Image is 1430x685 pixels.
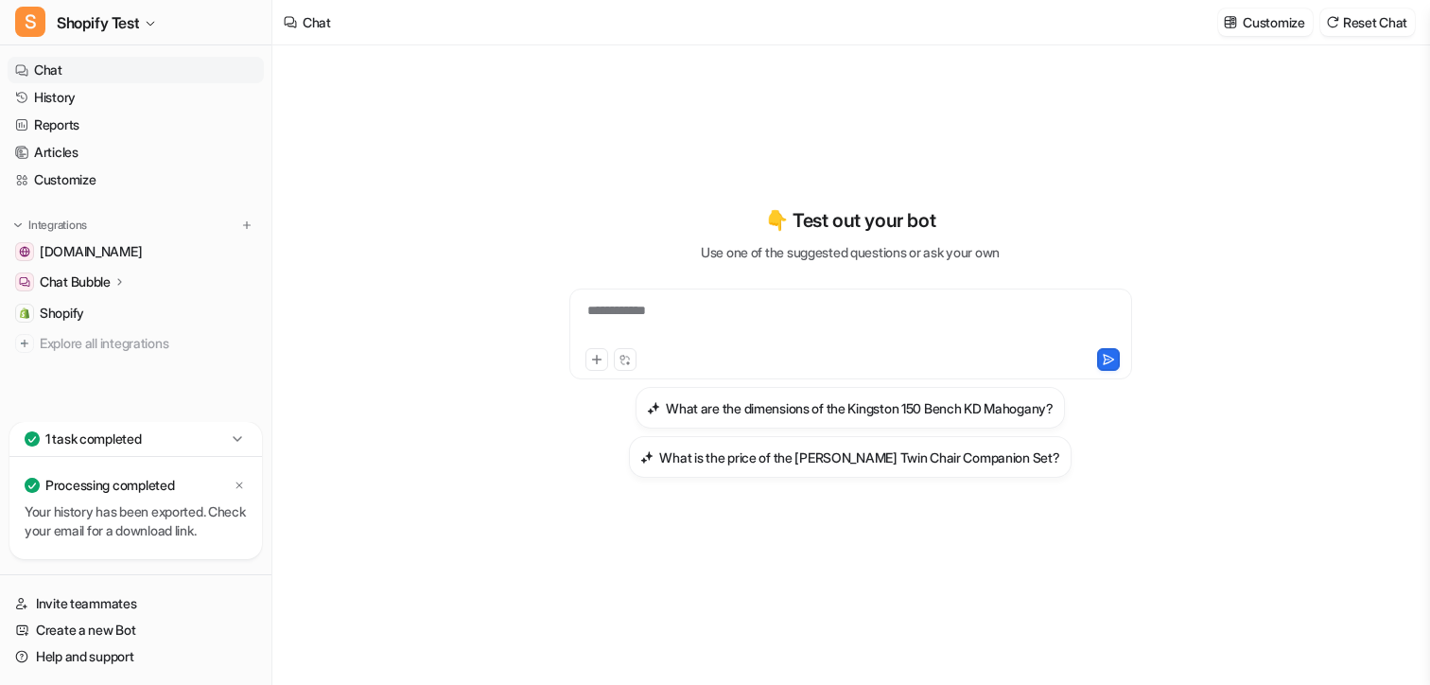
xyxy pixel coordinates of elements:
a: History [8,84,264,111]
p: Your history has been exported. Check your email for a download link. [25,502,247,540]
p: 👇 Test out your bot [765,206,935,235]
img: customize [1224,15,1237,29]
div: Chat [303,12,331,32]
span: Explore all integrations [40,328,256,359]
p: Integrations [28,218,87,233]
a: Customize [8,167,264,193]
a: Chat [8,57,264,83]
a: Articles [8,139,264,166]
h3: What is the price of the [PERSON_NAME] Twin Chair Companion Set? [659,448,1059,467]
a: ShopifyShopify [8,300,264,326]
img: explore all integrations [15,334,34,353]
h3: What are the dimensions of the Kingston 150 Bench KD Mahogany? [666,398,1054,418]
a: Explore all integrations [8,330,264,357]
img: menu_add.svg [240,219,253,232]
p: 1 task completed [45,430,142,448]
a: Invite teammates [8,590,264,617]
p: Use one of the suggested questions or ask your own [701,242,1000,262]
img: What is the price of the Charles Taylor Twin Chair Companion Set? [640,450,654,465]
p: Customize [1243,12,1304,32]
span: [DOMAIN_NAME] [40,242,142,261]
span: Shopify Test [57,9,139,36]
img: What are the dimensions of the Kingston 150 Bench KD Mahogany? [647,401,660,415]
button: Reset Chat [1320,9,1415,36]
span: S [15,7,45,37]
button: What are the dimensions of the Kingston 150 Bench KD Mahogany?What are the dimensions of the King... [636,387,1065,429]
img: wovenwood.co.uk [19,246,30,257]
a: Reports [8,112,264,138]
a: wovenwood.co.uk[DOMAIN_NAME] [8,238,264,265]
a: Create a new Bot [8,617,264,643]
img: reset [1326,15,1339,29]
p: Processing completed [45,476,174,495]
p: Chat Bubble [40,272,111,291]
a: Help and support [8,643,264,670]
img: Shopify [19,307,30,319]
button: Integrations [8,216,93,235]
img: Chat Bubble [19,276,30,288]
img: expand menu [11,219,25,232]
button: What is the price of the Charles Taylor Twin Chair Companion Set?What is the price of the [PERSON... [629,436,1071,478]
button: Customize [1218,9,1312,36]
span: Shopify [40,304,84,323]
